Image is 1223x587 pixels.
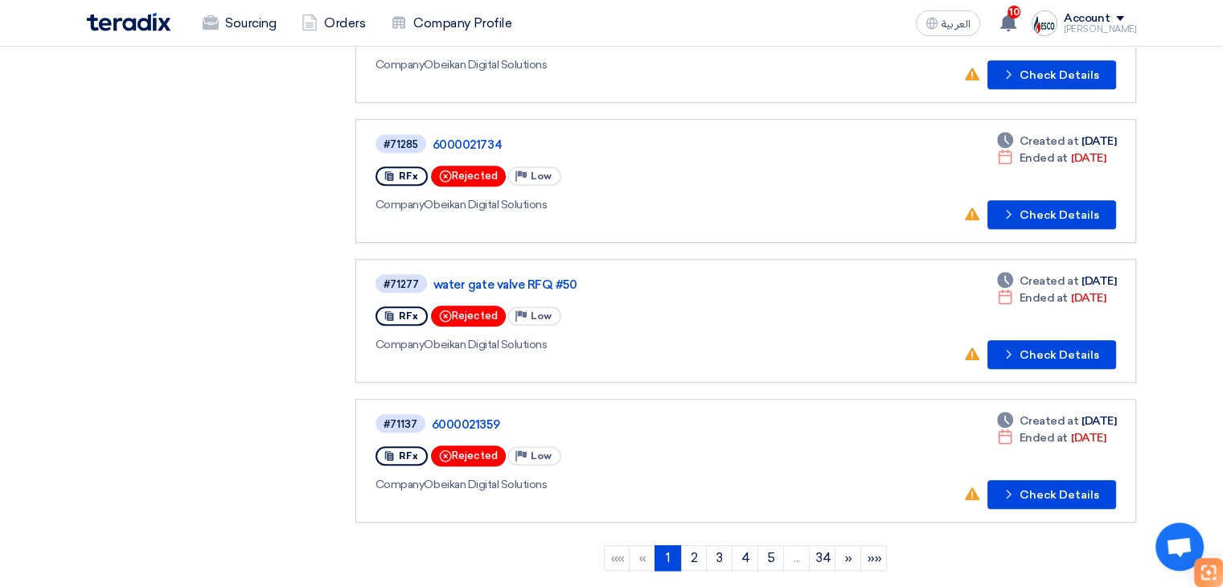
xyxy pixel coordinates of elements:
div: [DATE] [997,133,1116,150]
a: 34 [809,545,835,571]
img: Screenshot___1725307363992.png [1032,10,1057,36]
button: Check Details [987,200,1116,229]
div: #71277 [384,279,419,289]
span: Created at [1020,133,1078,150]
a: 6000021359 [432,417,834,432]
a: 2 [680,545,707,571]
span: RFx [399,170,418,182]
a: Company Profile [378,6,524,41]
span: Company [376,58,425,72]
img: Teradix logo [87,13,170,31]
span: Created at [1020,413,1078,429]
button: Check Details [987,340,1116,369]
button: العربية [916,10,980,36]
div: [DATE] [997,413,1116,429]
span: » [845,550,852,565]
div: [DATE] [997,289,1106,306]
div: [DATE] [997,429,1106,446]
a: Last [860,545,887,571]
a: Orders [289,6,378,41]
div: Rejected [431,306,506,326]
a: 3 [706,545,733,571]
div: #71137 [384,419,417,429]
div: Rejected [431,445,506,466]
div: Obeikan Digital Solutions [376,336,839,353]
span: Company [376,198,425,211]
div: Obeikan Digital Solutions [376,56,839,73]
a: Next [835,545,861,571]
div: Open chat [1155,523,1204,571]
div: Obeikan Digital Solutions [376,196,838,213]
span: RFx [399,310,418,322]
a: water gate valve RFQ #50 [433,277,835,292]
span: »» [868,550,881,565]
a: 6000021734 [433,138,835,152]
span: Low [531,310,552,322]
button: Check Details [987,480,1116,509]
span: Company [376,478,425,491]
span: 10 [1008,6,1020,18]
button: Check Details [987,60,1116,89]
span: Ended at [1020,150,1068,166]
span: Created at [1020,273,1078,289]
div: Rejected [431,166,506,187]
a: 5 [757,545,784,571]
span: Low [531,170,552,182]
span: Ended at [1020,429,1068,446]
a: 1 [655,545,681,571]
ngb-pagination: Default pagination [355,539,1136,579]
span: Low [531,450,552,462]
div: #71285 [384,139,418,150]
span: العربية [942,18,971,30]
div: [DATE] [997,150,1106,166]
div: Account [1064,12,1110,26]
span: RFx [399,450,418,462]
div: [PERSON_NAME] [1064,25,1136,34]
span: Ended at [1020,289,1068,306]
span: Company [376,338,425,351]
div: Obeikan Digital Solutions [376,476,837,493]
a: 4 [732,545,758,571]
div: [DATE] [997,273,1116,289]
a: Sourcing [190,6,289,41]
